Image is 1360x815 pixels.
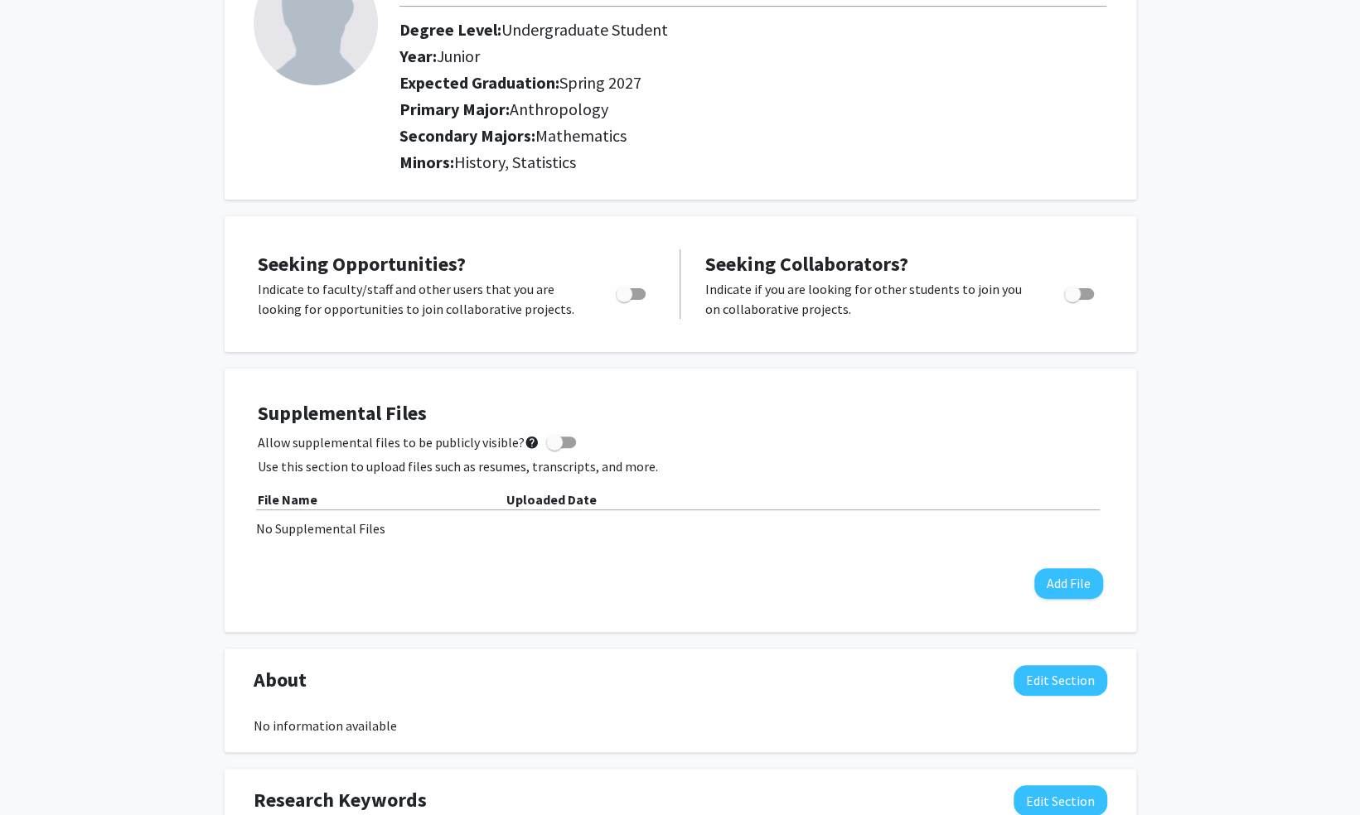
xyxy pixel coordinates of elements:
div: No information available [254,716,1107,735]
span: Research Keywords [254,785,427,815]
button: Add File [1034,568,1103,599]
h2: Year: [399,46,1040,66]
span: Undergraduate Student [501,19,668,40]
h2: Secondary Majors: [399,126,1106,146]
h2: Expected Graduation: [399,73,1040,93]
p: Indicate if you are looking for other students to join you on collaborative projects. [705,279,1033,319]
h2: Primary Major: [399,99,1106,119]
p: Indicate to faculty/staff and other users that you are looking for opportunities to join collabor... [258,279,584,319]
div: No Supplemental Files [256,518,1105,538]
iframe: Chat [12,740,70,803]
span: Anthropology [510,99,608,119]
span: Junior [437,46,480,66]
span: Allow supplemental files to be publicly visible? [258,432,540,452]
button: Edit About [1014,665,1107,696]
span: About [254,665,307,695]
p: Use this section to upload files such as resumes, transcripts, and more. [258,456,1103,476]
span: Seeking Collaborators? [705,251,908,277]
span: Spring 2027 [559,72,641,93]
b: Uploaded Date [506,491,597,508]
h2: Degree Level: [399,20,1040,40]
div: Toggle [1058,279,1103,304]
span: Mathematics [535,125,627,146]
div: Toggle [609,279,655,304]
h2: Minors: [399,152,1106,172]
b: File Name [258,491,317,508]
h4: Supplemental Files [258,402,1103,426]
span: History, Statistics [454,152,576,172]
mat-icon: help [525,432,540,452]
span: Seeking Opportunities? [258,251,466,277]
